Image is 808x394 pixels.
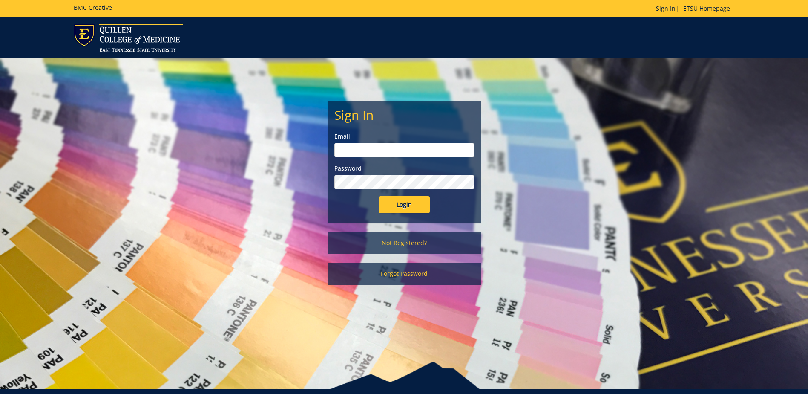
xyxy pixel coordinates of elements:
[328,263,481,285] a: Forgot Password
[74,4,112,11] h5: BMC Creative
[334,164,474,173] label: Password
[656,4,676,12] a: Sign In
[334,108,474,122] h2: Sign In
[334,132,474,141] label: Email
[679,4,734,12] a: ETSU Homepage
[328,232,481,254] a: Not Registered?
[656,4,734,13] p: |
[74,24,183,52] img: ETSU logo
[379,196,430,213] input: Login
